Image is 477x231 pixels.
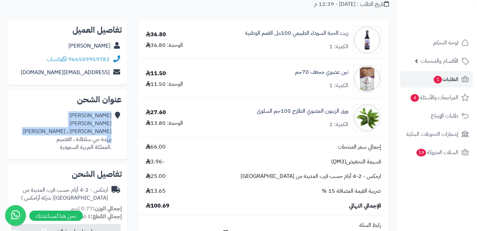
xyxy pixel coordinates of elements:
div: 11.50 [146,70,166,78]
a: واتساب [47,55,67,63]
img: 1745417226-orgibite-organik-kuru-incir-70-gr-p-13306-90x90.jpg [354,65,381,93]
span: ضريبة القيمة المضافة 15 % [322,187,381,195]
small: 4 قطعة [74,212,122,221]
strong: إجمالي الوزن: [93,204,122,213]
span: الطلبات [433,74,459,84]
div: الكمية: 1 [329,43,348,51]
a: [EMAIL_ADDRESS][DOMAIN_NAME] [21,68,110,77]
h2: عنوان الشحن [12,96,122,104]
div: الوحدة: 11.50 [146,80,183,88]
div: الكمية: 1 [329,82,348,90]
span: ( شركة أرامكس ) [21,194,54,202]
div: ارمكس - 2-4 أيام حسب قرب المدينة من [GEOGRAPHIC_DATA] [12,186,108,202]
h2: تفاصيل الشحن [12,170,122,178]
span: 25.00 [146,172,166,180]
span: 100.69 [146,202,169,210]
div: الوحدة: 13.80 [146,119,183,127]
span: الإجمالي النهائي [349,202,381,210]
img: 1745772192-%D9%88%D8%B1%D9%82%20%D8%B2%D9%8A%D8%AA%D9%88%D9%86%20%D8%B9%D8%B6%D9%88%D9%8A%20%D8%B... [354,104,381,132]
a: 966509959782 [68,55,110,63]
strong: إجمالي القطع: [91,212,122,221]
span: -3.96 [146,158,164,166]
span: 4 [411,94,419,102]
img: logo-2.png [430,16,470,31]
span: إجمالي سعر المنتجات [338,143,381,151]
span: 13.65 [146,187,166,195]
div: تاريخ الطلب : [DATE] - 12:39 م [314,0,389,8]
span: إشعارات التحويلات البنكية [406,129,459,139]
small: 0.77 كجم [71,204,122,213]
a: طلبات الإرجاع [400,108,473,124]
div: الوحدة: 36.80 [146,41,183,49]
div: رابط السلة [140,221,386,229]
div: [PERSON_NAME] [PERSON_NAME] [PERSON_NAME] ، [PERSON_NAME] بريدة حي سلطانة ، القصيم .المملكة العرب... [23,112,111,151]
span: طلبات الإرجاع [431,111,459,121]
a: ورق الزيتون العضوي الطازج 100جم السلوى [257,107,348,115]
a: السلات المتروكة19 [400,144,473,161]
span: الأقسام والمنتجات [421,56,459,66]
img: 1736641808-6281000897140-90x90.jpg [354,26,381,54]
span: قسيمة التخفيض(QM3) [331,158,381,166]
a: الطلبات1 [400,71,473,88]
a: لوحة التحكم [400,34,473,51]
span: السلات المتروكة [416,148,459,157]
span: 19 [417,149,427,157]
div: الكمية: 2 [329,121,348,129]
a: زيت الحبة السوداء الطبيعي 100مل القمم الوطنية [245,29,348,37]
span: 66.00 [146,143,166,151]
span: لوحة التحكم [433,38,459,48]
h2: تفاصيل العميل [12,26,122,34]
a: [PERSON_NAME] [68,42,110,50]
span: 1 [434,76,442,83]
div: 36.80 [146,31,166,39]
div: 27.60 [146,109,166,117]
a: إشعارات التحويلات البنكية [400,126,473,142]
span: المراجعات والأسئلة [410,93,459,102]
a: تين عضوي مجفف 70جم [295,68,348,76]
span: ارمكس - 2-4 أيام حسب قرب المدينة من [GEOGRAPHIC_DATA] [241,172,381,180]
a: المراجعات والأسئلة4 [400,89,473,106]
